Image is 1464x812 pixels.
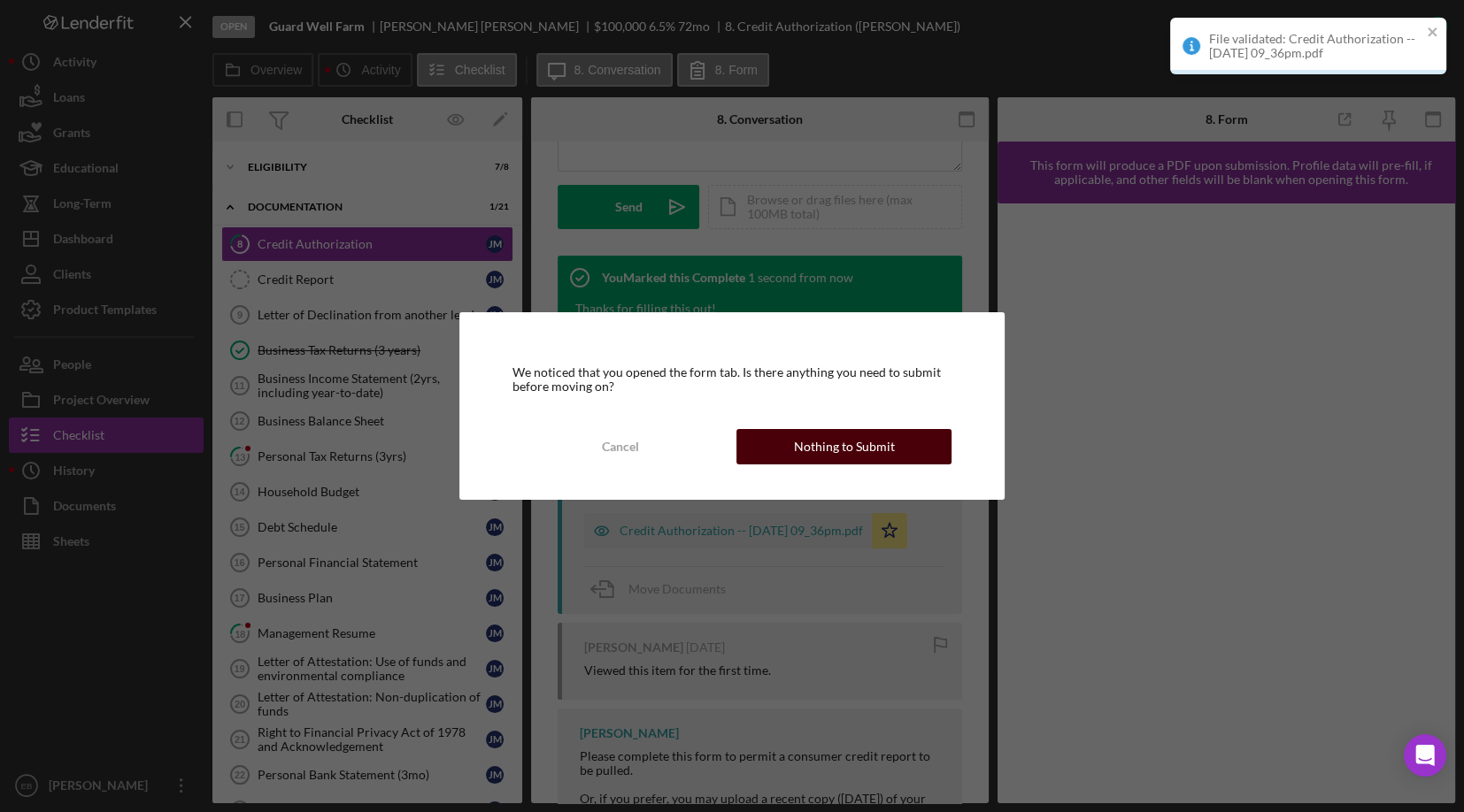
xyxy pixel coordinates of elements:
[512,429,728,464] button: Cancel
[601,429,638,464] div: Cancel
[736,429,952,464] button: Nothing to Submit
[512,365,952,394] div: We noticed that you opened the form tab. Is there anything you need to submit before moving on?
[794,429,895,464] div: Nothing to Submit
[1404,734,1446,777] div: Open Intercom Messenger
[1209,32,1422,60] div: File validated: Credit Authorization -- [DATE] 09_36pm.pdf
[1427,25,1439,42] button: close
